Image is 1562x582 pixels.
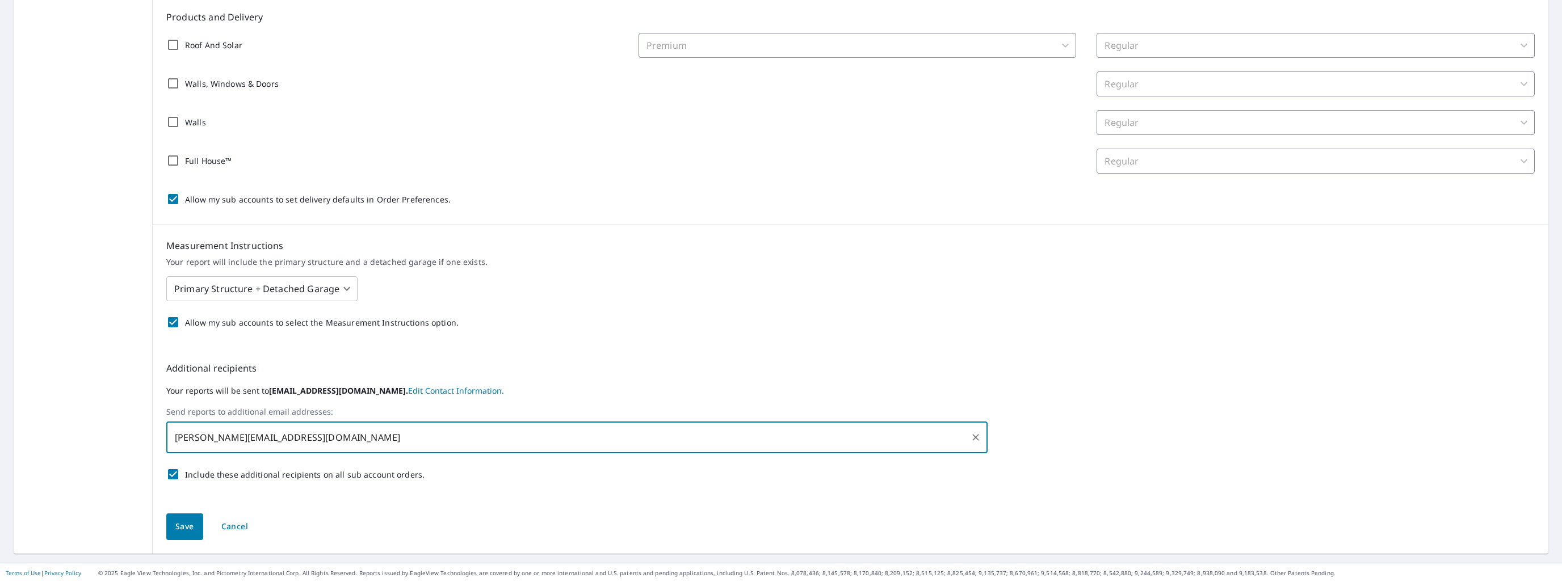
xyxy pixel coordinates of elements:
p: Allow my sub accounts to select the Measurement Instructions option. [185,317,459,328]
label: Send reports to additional email addresses: [166,407,1535,417]
p: Allow my sub accounts to set delivery defaults in Order Preferences. [185,193,451,205]
p: Products and Delivery [166,10,1535,24]
a: Privacy Policy [44,569,81,577]
span: Cancel [221,520,248,534]
p: © 2025 Eagle View Technologies, Inc. and Pictometry International Corp. All Rights Reserved. Repo... [98,569,1556,577]
button: Clear [968,429,984,445]
button: Cancel [212,513,258,540]
p: Roof And Solar [185,39,242,51]
p: Your report will include the primary structure and a detached garage if one exists. [166,257,1535,267]
div: Regular [1097,149,1535,174]
p: Measurement Instructions [166,239,1535,252]
p: Include these additional recipients on all sub account orders. [185,469,425,480]
p: Full House™ [185,155,232,167]
p: Walls, Windows & Doors [185,78,279,90]
div: Regular [1097,33,1535,58]
span: Save [175,520,194,534]
button: Save [166,513,203,540]
a: EditContactInfo [408,385,504,396]
b: [EMAIL_ADDRESS][DOMAIN_NAME]. [269,385,408,396]
p: Walls [185,116,206,128]
div: Regular [1097,71,1535,96]
label: Your reports will be sent to [166,384,1535,398]
div: Primary Structure + Detached Garage [166,273,358,305]
p: | [6,570,81,576]
div: Regular [1097,110,1535,135]
p: Additional recipients [166,361,1535,375]
a: Terms of Use [6,569,41,577]
div: Premium [639,33,1077,58]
